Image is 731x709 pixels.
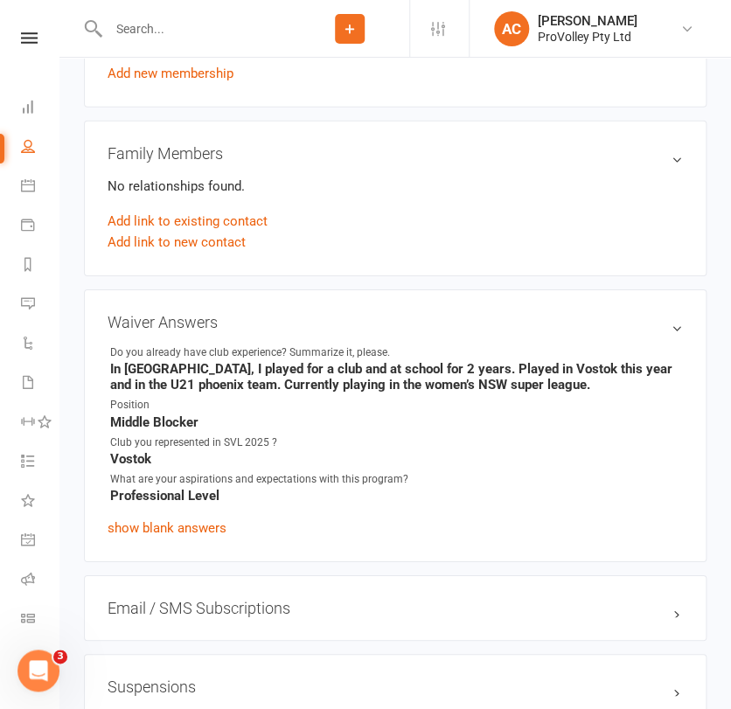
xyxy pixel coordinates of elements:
[110,414,683,430] strong: Middle Blocker
[108,599,683,617] h3: Email / SMS Subscriptions
[21,483,60,522] a: What's New
[110,434,277,451] div: Club you represented in SVL 2025 ?
[110,397,254,414] div: Position
[538,29,637,45] div: ProVolley Pty Ltd
[108,678,683,696] h3: Suspensions
[108,144,683,163] h3: Family Members
[108,176,683,197] p: No relationships found.
[110,471,408,488] div: What are your aspirations and expectations with this program?
[110,451,683,467] strong: Vostok
[494,11,529,46] div: AC
[108,66,233,81] a: Add new membership
[108,232,246,253] a: Add link to new contact
[21,89,60,129] a: Dashboard
[538,13,637,29] div: [PERSON_NAME]
[21,129,60,168] a: People
[110,361,683,393] strong: In [GEOGRAPHIC_DATA], I played for a club and at school for 2 years. Played in Vostok this year a...
[21,207,60,247] a: Payments
[108,211,268,232] a: Add link to existing contact
[110,344,390,361] div: Do you already have club experience? Summarize it, please.
[103,17,291,41] input: Search...
[108,520,226,536] a: show blank answers
[21,522,60,561] a: General attendance kiosk mode
[21,601,60,640] a: Class kiosk mode
[17,650,59,692] iframe: Intercom live chat
[53,650,67,664] span: 3
[21,247,60,286] a: Reports
[108,313,683,331] h3: Waiver Answers
[21,561,60,601] a: Roll call kiosk mode
[110,488,683,504] strong: Professional Level
[21,168,60,207] a: Calendar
